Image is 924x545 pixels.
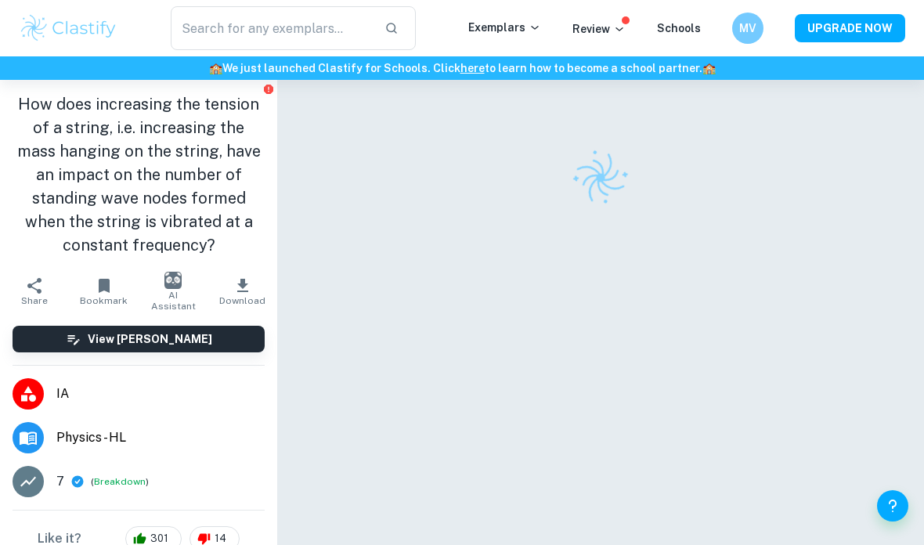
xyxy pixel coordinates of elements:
[56,384,265,403] span: IA
[3,60,921,77] h6: We just launched Clastify for Schools. Click to learn how to become a school partner.
[164,272,182,289] img: AI Assistant
[80,295,128,306] span: Bookmark
[460,62,485,74] a: here
[572,20,626,38] p: Review
[562,139,639,216] img: Clastify logo
[56,472,64,491] p: 7
[732,13,763,44] button: MV
[702,62,716,74] span: 🏫
[208,269,278,313] button: Download
[468,19,541,36] p: Exemplars
[657,22,701,34] a: Schools
[877,490,908,522] button: Help and Feedback
[219,295,265,306] span: Download
[88,330,212,348] h6: View [PERSON_NAME]
[139,269,208,313] button: AI Assistant
[171,6,372,50] input: Search for any exemplars...
[262,83,274,95] button: Report issue
[13,92,265,257] h1: How does increasing the tension of a string, i.e. increasing the mass hanging on the string, have...
[21,295,48,306] span: Share
[13,326,265,352] button: View [PERSON_NAME]
[739,20,757,37] h6: MV
[91,475,149,489] span: ( )
[148,290,199,312] span: AI Assistant
[19,13,118,44] img: Clastify logo
[795,14,905,42] button: UPGRADE NOW
[94,475,146,489] button: Breakdown
[70,269,139,313] button: Bookmark
[56,428,265,447] span: Physics - HL
[209,62,222,74] span: 🏫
